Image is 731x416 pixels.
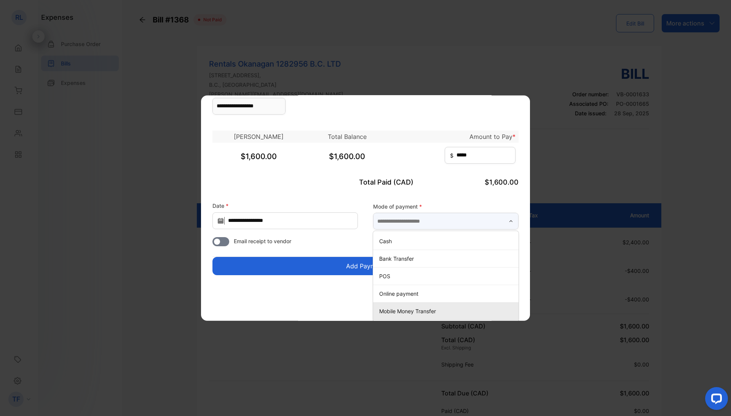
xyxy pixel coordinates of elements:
[390,132,516,141] p: Amount to Pay
[311,132,383,141] p: Total Balance
[485,178,519,186] span: $1,600.00
[450,151,453,159] span: $
[329,151,365,161] span: $1,600.00
[379,272,516,280] p: POS
[314,177,417,187] p: Total Paid (CAD)
[241,151,277,161] span: $1,600.00
[379,307,516,315] p: Mobile Money Transfer
[213,132,304,141] p: [PERSON_NAME]
[212,201,358,209] label: Date
[234,237,291,245] span: Email receipt to vendor
[379,255,516,263] p: Bank Transfer
[699,384,731,416] iframe: LiveChat chat widget
[373,202,519,210] label: Mode of payment
[379,290,516,298] p: Online payment
[212,257,519,275] button: Add Payment
[379,237,516,245] p: Cash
